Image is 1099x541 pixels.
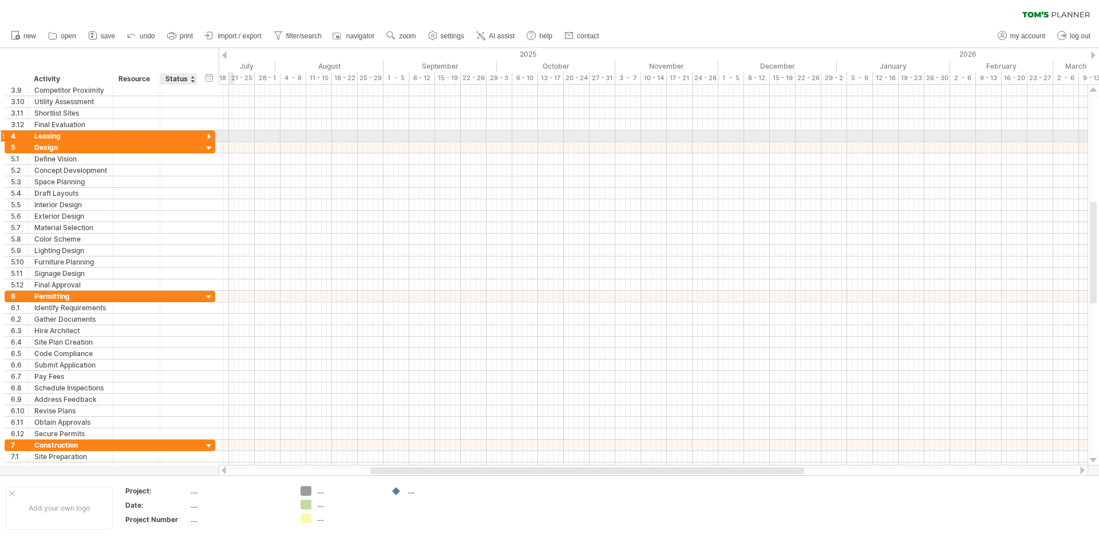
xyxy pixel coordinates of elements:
[11,291,28,302] div: 6
[11,142,28,153] div: 5
[950,72,976,84] div: 2 - 6
[11,337,28,347] div: 6.4
[847,72,873,84] div: 5 - 9
[34,256,107,267] div: Furniture Planning
[34,463,107,473] div: Foundation Work
[34,108,107,119] div: Shortlist Sites
[590,72,615,84] div: 27 - 31
[11,405,28,416] div: 6.10
[524,29,556,44] a: help
[34,199,107,210] div: Interior Design
[34,222,107,233] div: Material Selection
[487,72,512,84] div: 29 - 3
[11,108,28,119] div: 3.11
[34,394,107,405] div: Address Feedback
[11,119,28,130] div: 3.12
[11,176,28,187] div: 5.3
[11,302,28,313] div: 6.1
[34,325,107,336] div: Hire Architect
[271,29,325,44] a: filter/search
[11,394,28,405] div: 6.9
[34,73,106,85] div: Activity
[615,72,641,84] div: 3 - 7
[34,165,107,176] div: Concept Development
[409,72,435,84] div: 8 - 12
[1010,32,1045,40] span: my account
[11,463,28,473] div: 7.2
[425,29,468,44] a: settings
[34,348,107,359] div: Code Compliance
[125,500,188,510] div: Date:
[11,153,28,164] div: 5.1
[34,176,107,187] div: Space Planning
[34,417,107,428] div: Obtain Approvals
[8,29,39,44] a: new
[995,29,1049,44] a: my account
[218,32,262,40] span: import / export
[489,32,515,40] span: AI assist
[641,72,667,84] div: 10 - 14
[11,314,28,325] div: 6.2
[461,72,487,84] div: 22 - 26
[384,29,419,44] a: zoom
[718,60,837,72] div: December 2025
[11,451,28,462] div: 7.1
[1053,72,1079,84] div: 2 - 6
[11,268,28,279] div: 5.11
[11,85,28,96] div: 3.9
[11,222,28,233] div: 5.7
[140,32,155,40] span: undo
[11,199,28,210] div: 5.5
[331,29,378,44] a: navigator
[34,440,107,451] div: Construction
[317,500,379,510] div: ....
[34,291,107,302] div: Permitting
[306,72,332,84] div: 11 - 15
[718,72,744,84] div: 1 - 5
[124,29,159,44] a: undo
[11,440,28,451] div: 7
[191,515,287,524] div: ....
[384,60,497,72] div: September 2025
[11,371,28,382] div: 6.7
[34,153,107,164] div: Define Vision
[61,32,76,40] span: open
[873,72,899,84] div: 12 - 16
[85,29,118,44] a: save
[34,279,107,290] div: Final Approval
[34,382,107,393] div: Schedule Inspections
[34,371,107,382] div: Pay Fees
[34,405,107,416] div: Revise Plans
[924,72,950,84] div: 26 - 30
[118,73,153,85] div: Resource
[11,211,28,222] div: 5.6
[11,382,28,393] div: 6.8
[837,60,950,72] div: January 2026
[564,72,590,84] div: 20 - 24
[497,60,615,72] div: October 2025
[11,245,28,256] div: 5.9
[34,245,107,256] div: Lighting Design
[229,72,255,84] div: 21 - 25
[441,32,464,40] span: settings
[34,211,107,222] div: Exterior Design
[45,29,80,44] a: open
[399,32,416,40] span: zoom
[346,32,374,40] span: navigator
[11,234,28,244] div: 5.8
[34,85,107,96] div: Competitor Proximity
[34,428,107,439] div: Secure Permits
[473,29,518,44] a: AI assist
[950,60,1053,72] div: February 2026
[11,256,28,267] div: 5.10
[275,60,384,72] div: August 2025
[976,72,1002,84] div: 9 - 13
[11,279,28,290] div: 5.12
[34,142,107,153] div: Design
[435,72,461,84] div: 15 - 19
[358,72,384,84] div: 25 - 29
[11,348,28,359] div: 6.5
[125,486,188,496] div: Project:
[34,234,107,244] div: Color Scheme
[34,337,107,347] div: Site Plan Creation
